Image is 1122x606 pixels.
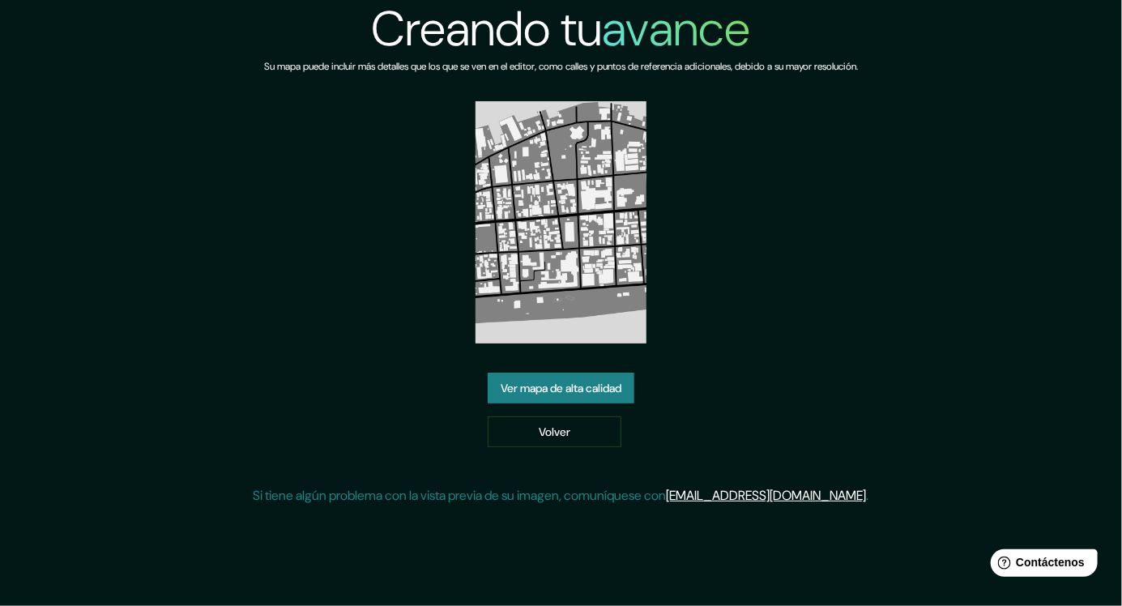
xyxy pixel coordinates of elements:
[667,487,867,504] a: [EMAIL_ADDRESS][DOMAIN_NAME]
[254,487,667,504] font: Si tiene algún problema con la vista previa de su imagen, comuníquese con
[264,60,858,73] font: Su mapa puede incluir más detalles que los que se ven en el editor, como calles y puntos de refer...
[476,101,647,344] img: vista previa del mapa creado
[488,373,634,403] a: Ver mapa de alta calidad
[501,381,621,395] font: Ver mapa de alta calidad
[978,543,1104,588] iframe: Lanzador de widgets de ayuda
[867,487,869,504] font: .
[539,425,570,439] font: Volver
[488,416,621,447] a: Volver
